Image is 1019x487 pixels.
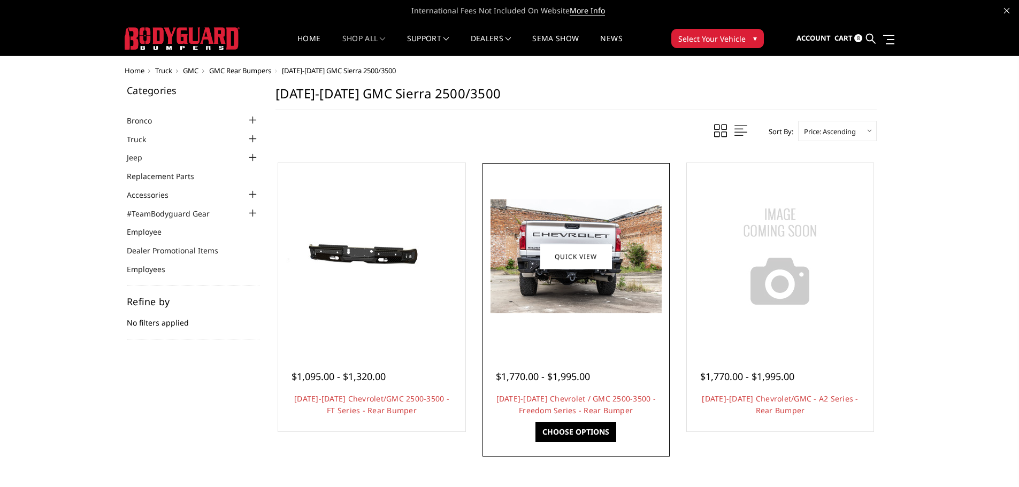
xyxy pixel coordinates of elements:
a: Dealer Promotional Items [127,245,232,256]
a: 2020-2025 Chevrolet/GMC 2500-3500 - FT Series - Rear Bumper 2020-2025 Chevrolet/GMC 2500-3500 - F... [281,166,463,347]
a: Home [125,66,144,75]
span: Select Your Vehicle [678,33,746,44]
a: Dealers [471,35,511,56]
a: GMC Rear Bumpers [209,66,271,75]
a: Truck [155,66,172,75]
a: Quick view [540,244,612,269]
a: shop all [342,35,386,56]
a: #TeamBodyguard Gear [127,208,223,219]
span: $1,770.00 - $1,995.00 [496,370,590,383]
a: Truck [127,134,159,145]
a: Account [796,24,831,53]
a: [DATE]-[DATE] Chevrolet/GMC - A2 Series - Rear Bumper [702,393,858,415]
span: Cart [834,33,853,43]
a: 2020-2025 Chevrolet / GMC 2500-3500 - Freedom Series - Rear Bumper 2020-2025 Chevrolet / GMC 2500... [485,166,667,347]
a: Home [297,35,320,56]
img: BODYGUARD BUMPERS [125,27,240,50]
div: No filters applied [127,297,259,339]
a: More Info [570,5,605,16]
a: Replacement Parts [127,171,208,182]
h1: [DATE]-[DATE] GMC Sierra 2500/3500 [275,86,877,110]
a: SEMA Show [532,35,579,56]
iframe: Chat Widget [966,436,1019,487]
a: Employee [127,226,175,237]
span: [DATE]-[DATE] GMC Sierra 2500/3500 [282,66,396,75]
h5: Refine by [127,297,259,306]
span: $1,770.00 - $1,995.00 [700,370,794,383]
span: ▾ [753,33,757,44]
span: 8 [854,34,862,42]
a: Employees [127,264,179,275]
a: [DATE]-[DATE] Chevrolet/GMC 2500-3500 - FT Series - Rear Bumper [294,393,449,415]
h5: Categories [127,86,259,95]
a: Bronco [127,115,165,126]
span: $1,095.00 - $1,320.00 [292,370,386,383]
a: Cart 8 [834,24,862,53]
a: News [600,35,622,56]
span: Account [796,33,831,43]
a: Accessories [127,189,182,200]
button: Select Your Vehicle [671,29,764,48]
a: Choose Options [535,422,616,442]
a: Support [407,35,449,56]
img: 2020-2025 Chevrolet / GMC 2500-3500 - Freedom Series - Rear Bumper [491,199,662,313]
a: GMC [183,66,198,75]
a: Jeep [127,152,156,163]
a: [DATE]-[DATE] Chevrolet / GMC 2500-3500 - Freedom Series - Rear Bumper [496,393,656,415]
label: Sort By: [763,123,793,140]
